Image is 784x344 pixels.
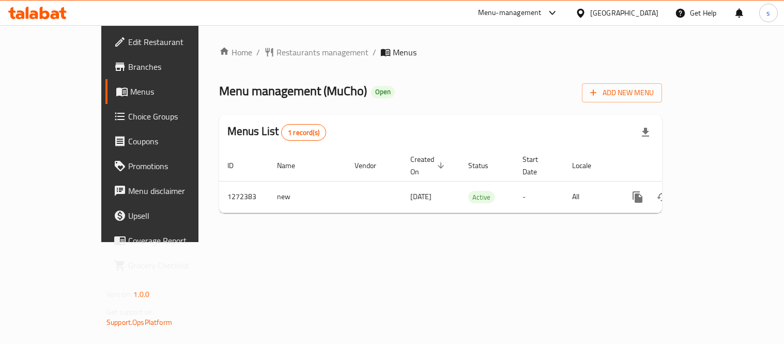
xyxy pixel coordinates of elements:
span: Coupons [128,135,224,147]
span: Coverage Report [128,234,224,247]
td: 1272383 [219,181,269,213]
a: Home [219,46,252,58]
span: Add New Menu [590,86,654,99]
span: Grocery Checklist [128,259,224,272]
span: 1 record(s) [282,128,326,138]
li: / [373,46,376,58]
a: Menu disclaimer [105,178,232,203]
span: Vendor [355,159,390,172]
div: Open [371,86,395,98]
span: s [766,7,770,19]
span: [DATE] [410,190,432,203]
span: Status [468,159,502,172]
span: Menu management ( MuCho ) [219,79,367,102]
a: Grocery Checklist [105,253,232,278]
div: Export file [633,120,658,145]
span: Created On [410,153,448,178]
a: Menus [105,79,232,104]
span: Menus [393,46,417,58]
span: Menu disclaimer [128,185,224,197]
div: Menu-management [478,7,542,19]
span: Upsell [128,210,224,222]
span: Menus [130,85,224,98]
button: Add New Menu [582,83,662,102]
span: Promotions [128,160,224,172]
td: - [514,181,564,213]
span: Active [468,191,495,203]
a: Choice Groups [105,104,232,129]
td: new [269,181,346,213]
a: Coupons [105,129,232,154]
a: Promotions [105,154,232,178]
span: 1.0.0 [133,288,149,301]
span: Locale [572,159,605,172]
h2: Menus List [227,124,326,141]
div: [GEOGRAPHIC_DATA] [590,7,658,19]
span: Name [277,159,309,172]
span: Open [371,87,395,96]
span: Version: [106,288,132,301]
span: ID [227,159,247,172]
span: Start Date [522,153,551,178]
a: Branches [105,54,232,79]
a: Edit Restaurant [105,29,232,54]
span: Restaurants management [276,46,368,58]
button: Change Status [650,185,675,210]
span: Edit Restaurant [128,36,224,48]
th: Actions [617,150,733,182]
table: enhanced table [219,150,733,213]
span: Branches [128,61,224,73]
button: more [625,185,650,210]
span: Get support on: [106,305,154,319]
nav: breadcrumb [219,46,662,58]
a: Restaurants management [264,46,368,58]
a: Upsell [105,203,232,228]
li: / [256,46,260,58]
div: Total records count [281,124,326,141]
span: Choice Groups [128,110,224,123]
a: Coverage Report [105,228,232,253]
td: All [564,181,617,213]
a: Support.OpsPlatform [106,316,172,329]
